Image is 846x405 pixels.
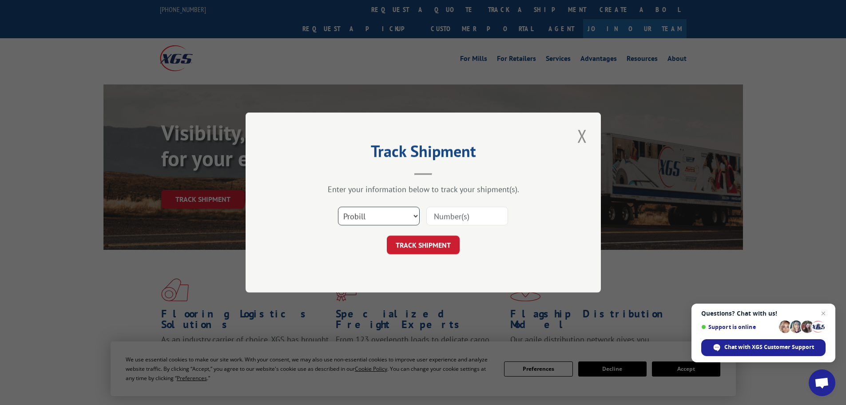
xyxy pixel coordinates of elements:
[701,310,826,317] span: Questions? Chat with us!
[290,145,556,162] h2: Track Shipment
[290,184,556,194] div: Enter your information below to track your shipment(s).
[724,343,814,351] span: Chat with XGS Customer Support
[575,124,590,148] button: Close modal
[426,207,508,225] input: Number(s)
[809,369,835,396] a: Open chat
[701,324,776,330] span: Support is online
[701,339,826,356] span: Chat with XGS Customer Support
[387,236,460,254] button: TRACK SHIPMENT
